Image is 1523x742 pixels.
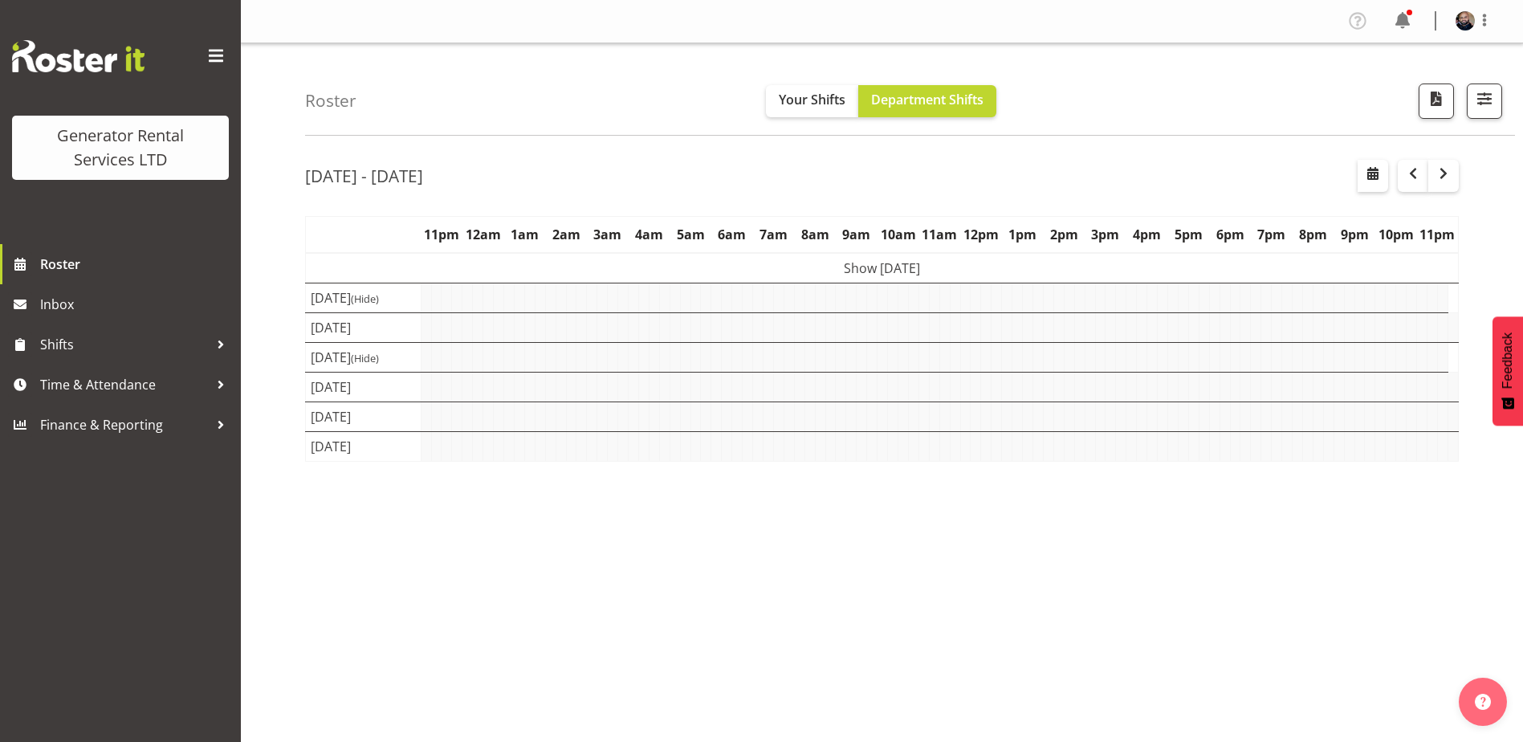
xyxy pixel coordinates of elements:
[306,402,421,431] td: [DATE]
[858,85,996,117] button: Department Shifts
[1467,84,1502,119] button: Filter Shifts
[40,413,209,437] span: Finance & Reporting
[871,91,983,108] span: Department Shifts
[779,91,845,108] span: Your Shifts
[960,216,1002,253] th: 12pm
[670,216,711,253] th: 5am
[1456,11,1475,31] img: sean-moitra0fc61ded053f80726c40789bb9c49f87.png
[306,431,421,461] td: [DATE]
[40,292,233,316] span: Inbox
[836,216,878,253] th: 9am
[306,342,421,372] td: [DATE]
[711,216,753,253] th: 6am
[753,216,795,253] th: 7am
[306,283,421,312] td: [DATE]
[40,252,233,276] span: Roster
[12,40,145,72] img: Rosterit website logo
[351,291,379,306] span: (Hide)
[1475,694,1491,710] img: help-xxl-2.png
[40,332,209,357] span: Shifts
[1417,216,1459,253] th: 11pm
[1126,216,1168,253] th: 4pm
[351,351,379,365] span: (Hide)
[1419,84,1454,119] button: Download a PDF of the roster according to the set date range.
[1002,216,1044,253] th: 1pm
[1251,216,1293,253] th: 7pm
[878,216,919,253] th: 10am
[587,216,629,253] th: 3am
[1085,216,1126,253] th: 3pm
[1043,216,1085,253] th: 2pm
[462,216,504,253] th: 12am
[40,373,209,397] span: Time & Attendance
[306,312,421,342] td: [DATE]
[918,216,960,253] th: 11am
[766,85,858,117] button: Your Shifts
[306,253,1459,283] td: Show [DATE]
[503,216,545,253] th: 1am
[28,124,213,172] div: Generator Rental Services LTD
[1492,316,1523,426] button: Feedback - Show survey
[305,165,423,186] h2: [DATE] - [DATE]
[1334,216,1375,253] th: 9pm
[306,372,421,402] td: [DATE]
[305,92,356,110] h4: Roster
[794,216,836,253] th: 8am
[1501,332,1515,389] span: Feedback
[1167,216,1209,253] th: 5pm
[629,216,670,253] th: 4am
[421,216,462,253] th: 11pm
[1358,160,1388,192] button: Select a specific date within the roster.
[1375,216,1417,253] th: 10pm
[545,216,587,253] th: 2am
[1293,216,1334,253] th: 8pm
[1209,216,1251,253] th: 6pm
